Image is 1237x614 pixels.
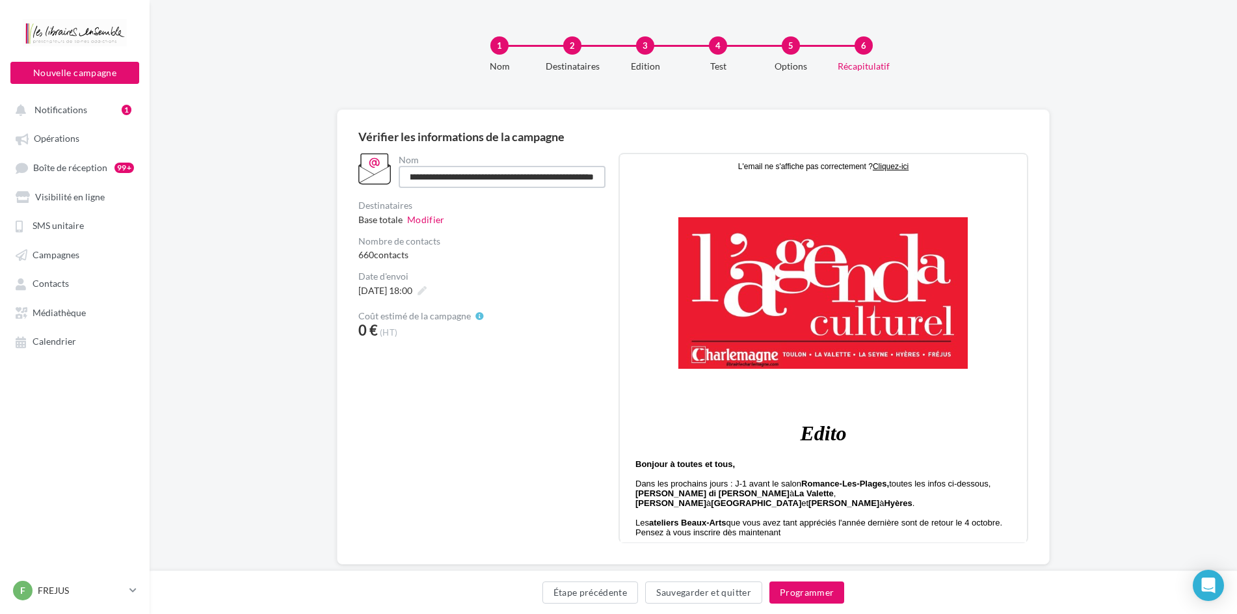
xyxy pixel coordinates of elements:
a: F FREJUS [10,578,139,603]
strong: Edito [180,267,226,290]
div: 660 [358,248,608,261]
a: SMS unitaire [8,213,142,237]
a: Opérations [8,126,142,150]
div: Options [749,60,832,73]
div: 4 [709,36,727,55]
span: contacts [374,249,408,260]
strong: Hyères [263,343,291,353]
button: Programmer [769,581,845,604]
p: FREJUS [38,584,124,597]
div: Vérifier les informations de la campagne [358,131,1028,142]
a: Médiathèque [8,300,142,324]
strong: ateliers Beaux-Arts [29,363,106,373]
div: 5 [782,36,800,55]
div: 2 [563,36,581,55]
a: Campagnes [8,243,142,266]
p: Dans les prochains jours : J-1 avant le salon toutes les infos ci-dessous, à , à et à . [15,324,391,353]
div: Test [676,60,760,73]
div: 3 [636,36,654,55]
div: Date d'envoi [358,272,608,281]
span: Visibilité en ligne [35,191,105,202]
span: Contacts [33,278,69,289]
a: Boîte de réception99+ [8,155,142,180]
button: Modifier [407,213,445,226]
strong: [PERSON_NAME] [15,343,86,353]
span: SMS unitaire [33,220,84,232]
button: Nouvelle campagne [10,62,139,84]
span: F [20,584,25,597]
div: Récapitulatif [822,60,905,73]
span: Médiathèque [33,307,86,318]
div: Destinataires [531,60,614,73]
a: Calendrier [8,329,142,353]
button: Sauvegarder et quitter [645,581,762,604]
span: Notifications [34,104,87,115]
span: (HT) [380,327,397,338]
div: 6 [855,36,873,55]
span: Boîte de réception [33,162,107,173]
span: 0 € [358,323,378,338]
strong: [GEOGRAPHIC_DATA] [90,343,181,353]
span: Opérations [34,133,79,144]
span: Base totale [358,213,403,226]
div: Open Intercom Messenger [1193,570,1224,601]
div: Nom [399,155,605,165]
div: Nom [458,60,541,73]
strong: [PERSON_NAME] di [PERSON_NAME] [15,334,169,343]
strong: Romance-Les-Plages, [181,324,269,334]
div: Destinataires [358,201,608,210]
button: Notifications 1 [8,98,137,121]
div: Edition [604,60,687,73]
a: Visibilité en ligne [8,185,142,208]
span: L'email ne s'affiche pas correctement ? [118,7,252,16]
span: Calendrier [33,336,76,347]
span: [DATE] 18:00 [358,285,412,296]
div: 1 [122,105,131,115]
a: Contacts [8,271,142,295]
div: 99+ [114,163,134,173]
span: Coût estimé de la campagne [358,312,471,321]
img: bannière librairie charlemagne [8,36,398,241]
div: 1 [490,36,509,55]
a: Cliquez-ici [252,7,288,16]
p: Les que vous avez tant appréciés l'année dernière sont de retour le 4 octobre. Pensez à vous insc... [15,363,391,382]
div: Nombre de contacts [358,237,608,246]
strong: Bonjour à toutes et tous, [15,304,114,314]
span: Campagnes [33,249,79,260]
button: Étape précédente [542,581,639,604]
strong: [PERSON_NAME] [188,343,259,353]
strong: La Valette [174,334,213,343]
